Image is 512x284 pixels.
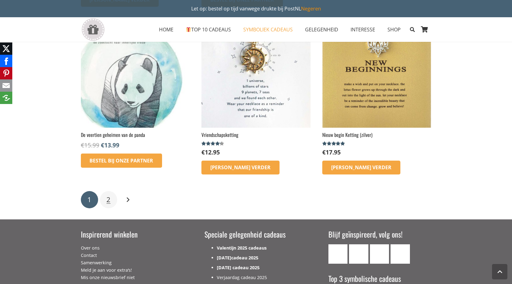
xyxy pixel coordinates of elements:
img: Nieuw begin ketting lotusbloem op wenskaartje met speciale betekenis voor kracht geluk en een nie... [322,18,431,127]
h3: Top 3 symbolische cadeaus [328,274,431,284]
a: Zoeken [407,22,418,37]
span: GELEGENHEID [305,26,338,33]
a: Volgende [119,191,136,208]
span: HOME [159,26,173,33]
span: € [101,141,104,149]
nav: Berichten paginering [81,190,431,209]
a: GELEGENHEIDGELEGENHEID Menu [299,22,344,37]
a: Terug naar top [492,264,507,279]
a: Facebook [349,244,368,264]
span: Pagina 1 [81,191,98,208]
h2: Nieuw begin Ketting (zilver) [322,131,431,138]
a: Valentijn 2025 cadeaus [217,245,267,251]
a: E-mail [328,244,348,264]
div: Gewaardeerd 5.00 uit 5 [322,141,346,146]
a: Mis onze nieuwsbrief niet [81,274,135,280]
a: Contact [81,252,97,258]
a: Bestel bij onze Partner [81,154,162,168]
a: Meld je aan voor extra’s! [81,267,132,273]
h3: Inspirerend winkelen [81,229,184,240]
span: € [322,148,326,156]
span: Gewaardeerd uit 5 [322,141,346,146]
a: [DATE] cadeau 2025 [217,265,260,270]
span: TOP 10 CADEAUS [186,26,231,33]
bdi: 17.95 [322,148,341,156]
span: SYMBOLIEK CADEAUS [243,26,293,33]
a: Lees meer over “Nieuw begin Ketting (zilver)” [322,161,400,175]
a: HOMEHOME Menu [153,22,180,37]
a: Pagina 2 [100,191,117,208]
span: INTERESSE [351,26,375,33]
a: Lees meer over “Vriendschapsketting” [201,161,280,175]
bdi: 15.99 [81,141,99,149]
a: Over ons [81,245,100,251]
img: 🎁 [186,27,191,32]
a: Aanbieding! De veertien geheimen van de panda [81,18,190,150]
bdi: 12.95 [201,148,220,156]
a: [DATE] [217,255,231,261]
a: SYMBOLIEK CADEAUSSYMBOLIEK CADEAUS Menu [237,22,299,37]
div: Gewaardeerd 4.00 uit 5 [201,141,225,146]
h2: De veertien geheimen van de panda [81,131,190,138]
bdi: 13.99 [101,141,119,149]
a: Verjaardag cadeau 2025 [217,274,267,280]
a: cadeau 2025 [231,255,258,261]
img: Boek cadeau tip - de 14 geheimen van de Panda voor geluk en persoonlijke ontwikkeling [81,18,190,127]
a: INTERESSEINTERESSE Menu [344,22,381,37]
a: Pinterest [391,244,410,264]
a: VriendschapskettingGewaardeerd 4.00 uit 5 €12.95 [201,18,310,156]
span: SHOP [387,26,401,33]
a: Nieuw begin Ketting (zilver)Gewaardeerd 5.00 uit 5 €17.95 [322,18,431,156]
a: gift-box-icon-grey-inspirerendwinkelen [81,18,105,41]
a: Negeren [301,5,321,12]
a: SHOPSHOP Menu [381,22,407,37]
a: Winkelwagen [418,17,431,42]
span: 2 [106,195,110,204]
span: € [201,148,205,156]
h3: Blijf geïnspireerd, volg ons! [328,229,431,240]
img: Persoonlijke cadeau vriendschap vriendin ketting - bestel op inspirerendwinkelen.nl [201,18,310,127]
h3: Speciale gelegenheid cadeaus [204,229,308,240]
span: € [81,141,84,149]
a: Samenwerking [81,260,112,266]
a: Instagram [370,244,389,264]
span: Gewaardeerd uit 5 [201,141,220,146]
h2: Vriendschapsketting [201,131,310,138]
span: 1 [87,195,91,204]
a: 🎁TOP 10 CADEAUS🎁 TOP 10 CADEAUS Menu [180,22,237,37]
